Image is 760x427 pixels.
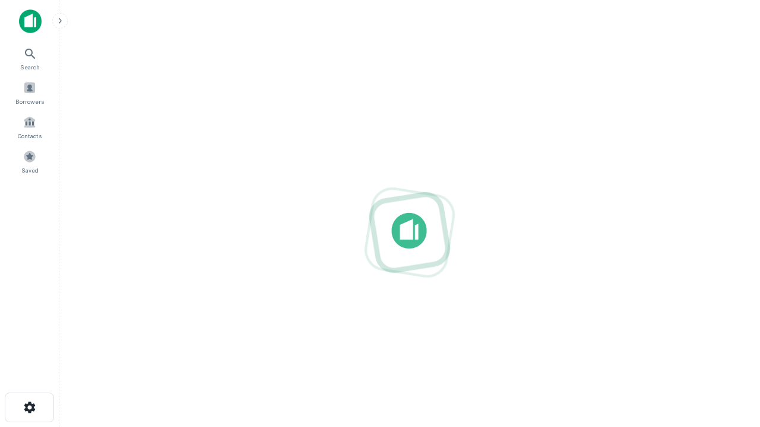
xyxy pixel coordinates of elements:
a: Borrowers [4,77,56,109]
span: Contacts [18,131,42,141]
a: Saved [4,145,56,177]
span: Borrowers [15,97,44,106]
iframe: Chat Widget [701,294,760,351]
a: Contacts [4,111,56,143]
span: Saved [21,165,39,175]
img: capitalize-icon.png [19,9,42,33]
span: Search [20,62,40,72]
a: Search [4,42,56,74]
